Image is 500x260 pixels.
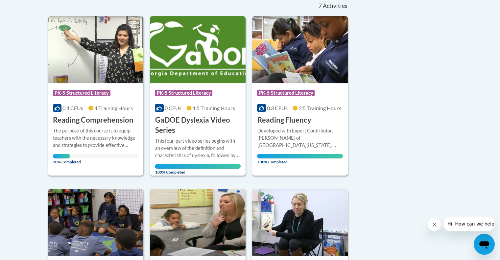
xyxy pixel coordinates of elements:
[48,16,144,83] img: Course Logo
[257,154,343,164] span: 100% Completed
[318,2,321,10] span: 7
[150,189,246,256] img: Course Logo
[428,218,441,231] iframe: Close message
[150,16,246,175] a: Course LogoPK-5 Structured Literacy0 CEUs1.5 Training Hours GaDOE Dyslexia Video SeriesThis four-...
[155,164,241,175] span: 100% Completed
[150,16,246,83] img: Course Logo
[94,105,133,111] span: 4 Training Hours
[443,217,495,231] iframe: Message from company
[252,189,348,256] img: Course Logo
[299,105,341,111] span: 2.5 Training Hours
[53,127,139,149] div: The purpose of this course is to equip teachers with the necessary knowledge and strategies to pr...
[53,90,110,96] span: PK-5 Structured Literacy
[53,154,70,158] div: Your progress
[267,105,288,111] span: 0.3 CEUs
[155,164,241,169] div: Your progress
[474,234,495,255] iframe: Button to launch messaging window
[48,189,144,256] img: Course Logo
[155,115,241,135] h3: GaDOE Dyslexia Video Series
[155,90,212,96] span: PK-5 Structured Literacy
[4,5,53,10] span: Hi. How can we help?
[155,137,241,159] div: This four-part video series begins with an overview of the definition and characteristics of dysl...
[252,16,348,175] a: Course LogoPK-5 Structured Literacy0.3 CEUs2.5 Training Hours Reading FluencyDeveloped with Exper...
[165,105,181,111] span: 0 CEUs
[53,115,133,125] h3: Reading Comprehension
[48,16,144,175] a: Course LogoPK-5 Structured Literacy0.4 CEUs4 Training Hours Reading ComprehensionThe purpose of t...
[257,90,315,96] span: PK-5 Structured Literacy
[323,2,347,10] span: Activities
[257,127,343,149] div: Developed with Expert Contributor, [PERSON_NAME] of [GEOGRAPHIC_DATA][US_STATE], [GEOGRAPHIC_DATA...
[53,154,70,164] span: 20% Completed
[257,115,311,125] h3: Reading Fluency
[193,105,235,111] span: 1.5 Training Hours
[252,16,348,83] img: Course Logo
[62,105,83,111] span: 0.4 CEUs
[257,154,343,158] div: Your progress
